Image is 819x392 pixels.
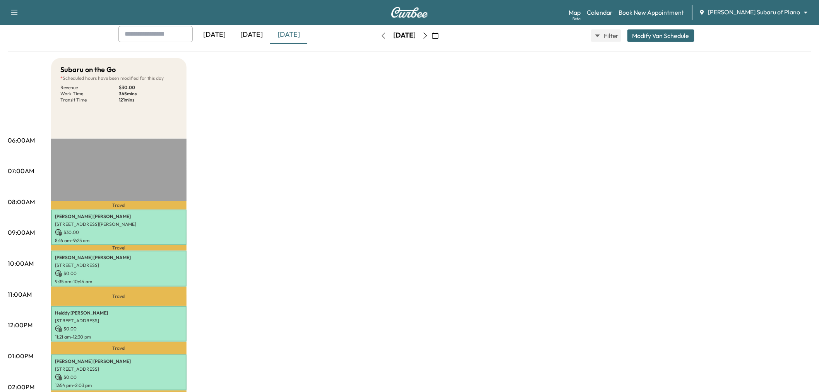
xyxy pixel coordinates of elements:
a: MapBeta [569,8,581,17]
p: $ 0.00 [55,270,183,277]
p: Scheduled hours have been modified for this day [60,75,177,81]
p: $ 0.00 [55,325,183,332]
p: 8:16 am - 9:25 am [55,237,183,244]
p: Work Time [60,91,119,97]
span: Filter [604,31,618,40]
button: Modify Van Schedule [627,29,694,42]
span: [PERSON_NAME] Subaru of Plano [708,8,800,17]
p: [STREET_ADDRESS][PERSON_NAME] [55,221,183,227]
p: Travel [51,201,187,210]
a: Calendar [587,8,613,17]
p: 345 mins [119,91,177,97]
p: 11:21 am - 12:30 pm [55,334,183,340]
p: 11:00AM [8,290,32,299]
p: [STREET_ADDRESS] [55,262,183,268]
p: Transit Time [60,97,119,103]
img: Curbee Logo [391,7,428,18]
p: 02:00PM [8,382,34,392]
p: 12:00PM [8,320,33,330]
p: $ 30.00 [119,84,177,91]
p: 10:00AM [8,259,34,268]
p: 08:00AM [8,197,35,206]
div: [DATE] [233,26,270,44]
div: [DATE] [196,26,233,44]
p: Revenue [60,84,119,91]
p: 09:00AM [8,228,35,237]
p: 01:00PM [8,351,33,361]
div: [DATE] [393,31,416,40]
p: [PERSON_NAME] [PERSON_NAME] [55,213,183,220]
p: [STREET_ADDRESS] [55,366,183,372]
a: Book New Appointment [619,8,684,17]
p: 9:35 am - 10:44 am [55,279,183,285]
div: [DATE] [270,26,307,44]
p: 06:00AM [8,136,35,145]
div: Beta [572,16,581,22]
p: Travel [51,245,187,250]
p: $ 30.00 [55,229,183,236]
p: Travel [51,287,187,306]
p: 12:54 pm - 2:03 pm [55,382,183,389]
p: [PERSON_NAME] [PERSON_NAME] [55,358,183,364]
p: [STREET_ADDRESS] [55,318,183,324]
p: 121 mins [119,97,177,103]
button: Filter [591,29,621,42]
p: [PERSON_NAME] [PERSON_NAME] [55,254,183,261]
p: Heiddy [PERSON_NAME] [55,310,183,316]
h5: Subaru on the Go [60,64,116,75]
p: $ 0.00 [55,374,183,381]
p: Travel [51,342,187,354]
p: 07:00AM [8,166,34,175]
